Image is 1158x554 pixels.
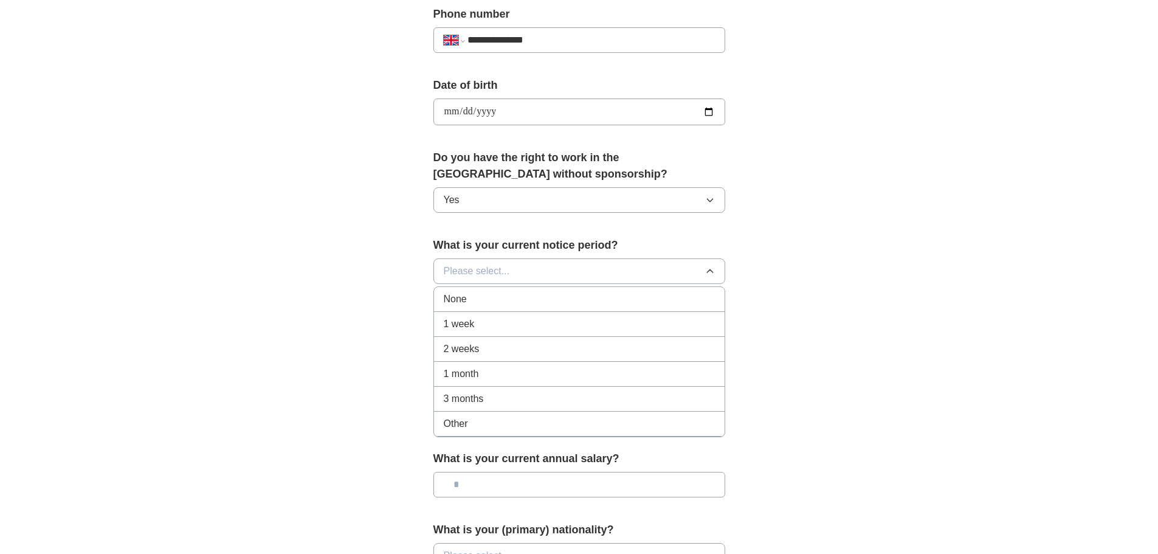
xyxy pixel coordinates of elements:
[433,258,725,284] button: Please select...
[433,6,725,23] label: Phone number
[444,317,475,331] span: 1 week
[433,150,725,182] label: Do you have the right to work in the [GEOGRAPHIC_DATA] without sponsorship?
[433,522,725,538] label: What is your (primary) nationality?
[433,77,725,94] label: Date of birth
[444,264,510,279] span: Please select...
[444,342,480,356] span: 2 weeks
[444,367,479,381] span: 1 month
[444,392,484,406] span: 3 months
[444,417,468,431] span: Other
[444,292,467,306] span: None
[433,237,725,254] label: What is your current notice period?
[433,451,725,467] label: What is your current annual salary?
[433,187,725,213] button: Yes
[444,193,460,207] span: Yes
